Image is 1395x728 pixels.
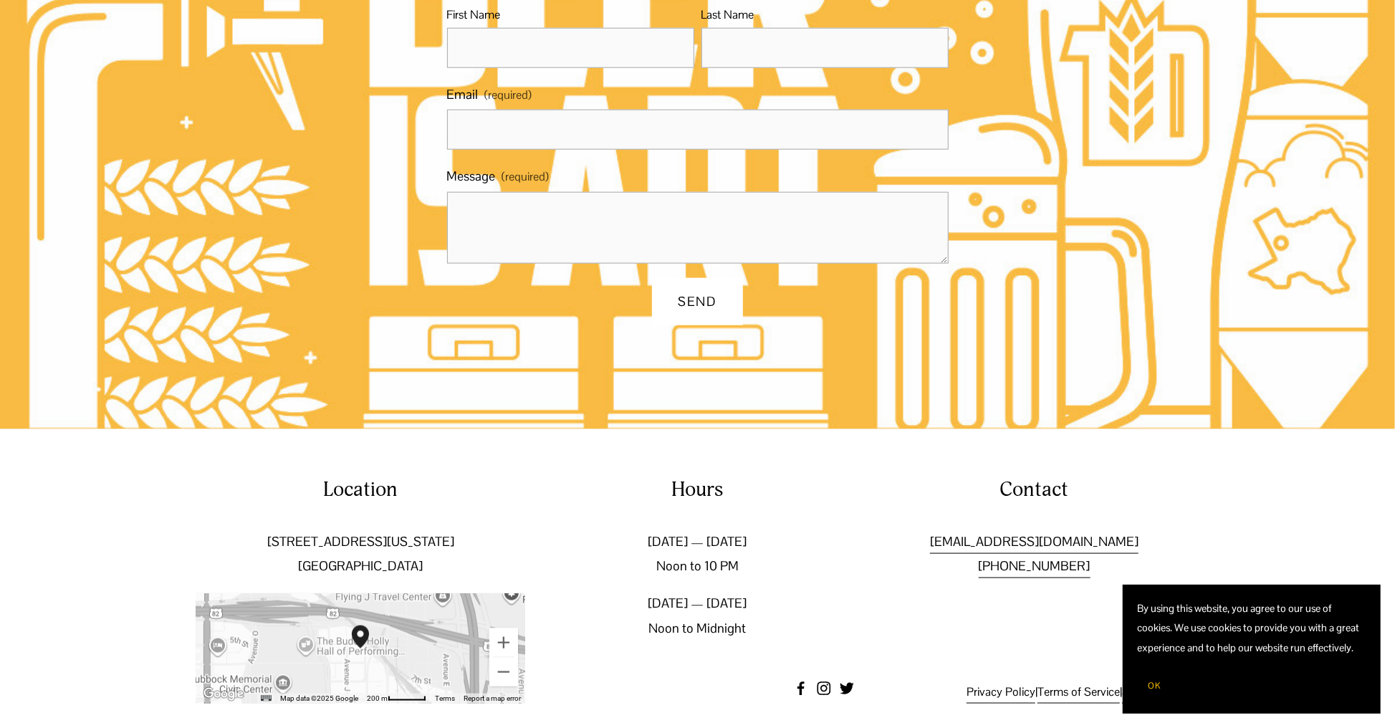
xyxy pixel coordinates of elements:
[352,626,386,671] div: Two Docs Brewing Co. 502 Texas Avenue Lubbock, TX, 79401, United States
[484,85,532,107] span: (required)
[363,694,431,704] button: Map Scale: 200 m per 50 pixels
[367,694,388,702] span: 200 m
[1148,680,1161,691] span: OK
[678,293,717,310] span: Send
[196,530,525,578] p: [STREET_ADDRESS][US_STATE] [GEOGRAPHIC_DATA]
[930,530,1138,554] a: [EMAIL_ADDRESS][DOMAIN_NAME]
[1123,585,1381,714] section: Cookie banner
[533,476,862,504] h4: Hours
[502,166,549,188] span: (required)
[967,681,1035,704] a: Privacy Policy
[1037,681,1120,704] a: Terms of Service
[652,278,743,325] button: SendSend
[817,681,831,696] a: instagram-unauth
[464,694,521,702] a: Report a map error
[200,685,247,704] a: Open this area in Google Maps (opens a new window)
[1137,672,1171,699] button: OK
[870,476,1199,504] h4: Contact
[489,628,518,657] button: Zoom in
[979,554,1090,578] a: [PHONE_NUMBER]
[447,82,479,107] span: Email
[912,681,1199,704] p: | |
[196,476,525,504] h4: Location
[1137,599,1366,658] p: By using this website, you agree to our use of cookies. We use cookies to provide you with a grea...
[200,685,247,704] img: Google
[447,4,694,28] div: First Name
[533,591,862,640] p: [DATE] — [DATE] Noon to Midnight
[533,530,862,578] p: [DATE] — [DATE] Noon to 10 PM
[435,694,455,702] a: Terms
[794,681,808,696] a: Facebook
[701,4,949,28] div: Last Name
[489,658,518,686] button: Zoom out
[447,164,496,188] span: Message
[840,681,854,696] a: twitter-unauth
[261,694,271,704] button: Keyboard shortcuts
[280,694,358,702] span: Map data ©2025 Google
